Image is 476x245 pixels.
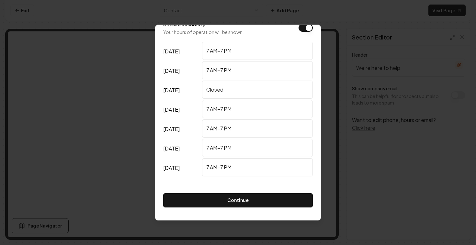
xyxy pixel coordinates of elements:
[163,61,199,81] label: [DATE]
[163,100,199,119] label: [DATE]
[163,193,313,207] button: Continue
[163,81,199,100] label: [DATE]
[163,139,199,158] label: [DATE]
[202,158,313,176] input: Enter hours
[163,42,199,61] label: [DATE]
[202,61,313,79] input: Enter hours
[163,158,199,178] label: [DATE]
[202,81,313,99] input: Enter hours
[202,119,313,138] input: Enter hours
[202,100,313,118] input: Enter hours
[163,119,199,139] label: [DATE]
[163,29,244,35] p: Your hours of operation will be shown.
[202,139,313,157] input: Enter hours
[202,42,313,60] input: Enter hours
